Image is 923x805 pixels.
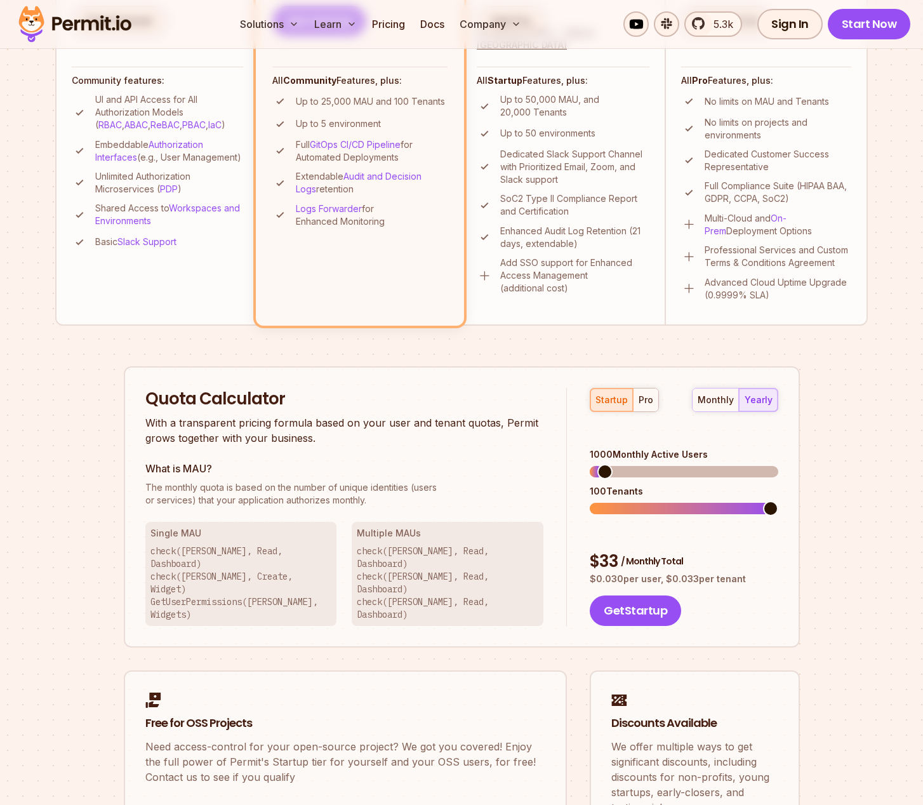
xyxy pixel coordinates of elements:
[590,573,778,585] p: $ 0.030 per user, $ 0.033 per tenant
[182,119,206,130] a: PBAC
[283,75,336,86] strong: Community
[357,545,538,621] p: check([PERSON_NAME], Read, Dashboard) check([PERSON_NAME], Read, Dashboard) check([PERSON_NAME], ...
[310,139,401,150] a: GitOps CI/CD Pipeline
[500,192,649,218] p: SoC2 Type II Compliance Report and Certification
[590,485,778,498] div: 100 Tenants
[705,116,851,142] p: No limits on projects and environments
[145,481,544,494] span: The monthly quota is based on the number of unique identities (users
[367,11,410,37] a: Pricing
[296,170,448,196] p: Extendable retention
[828,9,911,39] a: Start Now
[124,119,148,130] a: ABAC
[150,545,332,621] p: check([PERSON_NAME], Read, Dashboard) check([PERSON_NAME], Create, Widget) GetUserPermissions([PE...
[488,75,522,86] strong: Startup
[72,74,243,87] h4: Community features:
[160,183,178,194] a: PDP
[95,170,243,196] p: Unlimited Authorization Microservices ( )
[296,203,448,228] p: for Enhanced Monitoring
[415,11,449,37] a: Docs
[500,148,649,186] p: Dedicated Slack Support Channel with Prioritized Email, Zoom, and Slack support
[145,481,544,507] p: or services) that your application authorizes monthly.
[13,3,137,46] img: Permit logo
[95,93,243,131] p: UI and API Access for All Authorization Models ( , , , , )
[145,415,544,446] p: With a transparent pricing formula based on your user and tenant quotas, Permit grows together wi...
[705,95,829,108] p: No limits on MAU and Tenants
[235,11,304,37] button: Solutions
[272,74,448,87] h4: All Features, plus:
[145,739,545,785] p: Need access-control for your open-source project? We got you covered! Enjoy the full power of Per...
[705,212,851,237] p: Multi-Cloud and Deployment Options
[145,715,545,731] h2: Free for OSS Projects
[639,394,653,406] div: pro
[705,276,851,302] p: Advanced Cloud Uptime Upgrade (0.9999% SLA)
[208,119,222,130] a: IaC
[296,203,362,214] a: Logs Forwarder
[95,138,243,164] p: Embeddable (e.g., User Management)
[117,236,176,247] a: Slack Support
[590,550,778,573] div: $ 33
[98,119,122,130] a: RBAC
[145,461,544,476] h3: What is MAU?
[145,388,544,411] h2: Quota Calculator
[698,394,734,406] div: monthly
[95,139,203,163] a: Authorization Interfaces
[590,595,681,626] button: GetStartup
[296,171,422,194] a: Audit and Decision Logs
[500,93,649,119] p: Up to 50,000 MAU, and 20,000 Tenants
[296,95,445,108] p: Up to 25,000 MAU and 100 Tenants
[705,180,851,205] p: Full Compliance Suite (HIPAA BAA, GDPR, CCPA, SoC2)
[705,244,851,269] p: Professional Services and Custom Terms & Conditions Agreement
[681,74,851,87] h4: All Features, plus:
[611,715,778,731] h2: Discounts Available
[590,448,778,461] div: 1000 Monthly Active Users
[500,256,649,295] p: Add SSO support for Enhanced Access Management (additional cost)
[757,9,823,39] a: Sign In
[684,11,742,37] a: 5.3k
[95,236,176,248] p: Basic
[477,74,649,87] h4: All Features, plus:
[706,17,733,32] span: 5.3k
[296,138,448,164] p: Full for Automated Deployments
[95,202,243,227] p: Shared Access to
[296,117,381,130] p: Up to 5 environment
[692,75,708,86] strong: Pro
[500,127,595,140] p: Up to 50 environments
[150,527,332,540] h3: Single MAU
[705,213,787,236] a: On-Prem
[705,148,851,173] p: Dedicated Customer Success Representative
[621,555,683,568] span: / Monthly Total
[357,527,538,540] h3: Multiple MAUs
[455,11,526,37] button: Company
[309,11,362,37] button: Learn
[150,119,180,130] a: ReBAC
[500,225,649,250] p: Enhanced Audit Log Retention (21 days, extendable)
